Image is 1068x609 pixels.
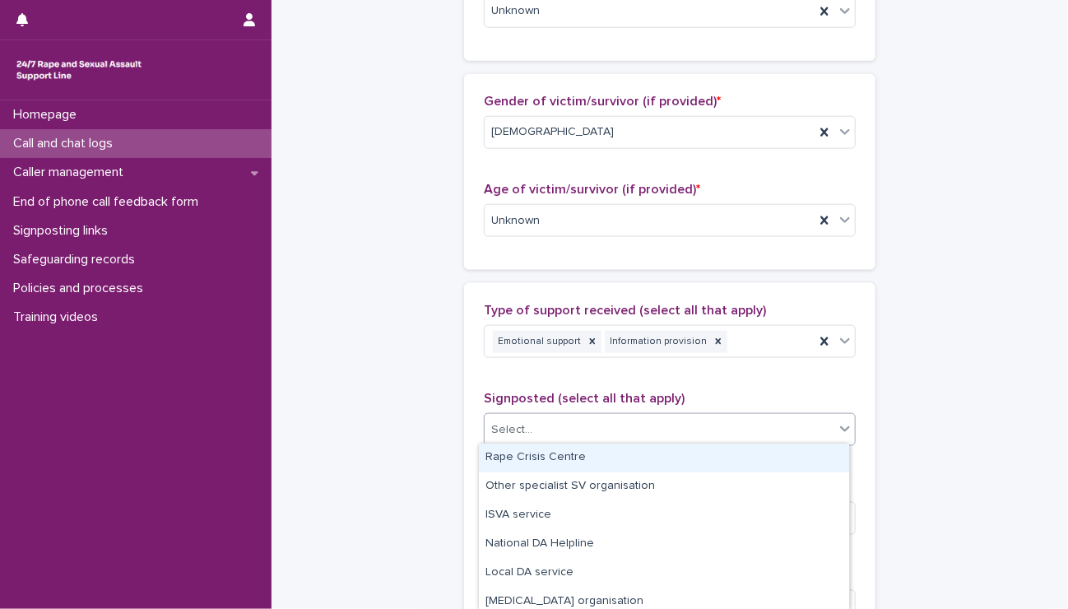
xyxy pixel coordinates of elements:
[7,136,126,151] p: Call and chat logs
[493,331,583,353] div: Emotional support
[479,530,849,559] div: National DA Helpline
[479,444,849,472] div: Rape Crisis Centre
[479,472,849,501] div: Other specialist SV organisation
[7,194,211,210] p: End of phone call feedback form
[7,223,121,239] p: Signposting links
[7,281,156,296] p: Policies and processes
[7,165,137,180] p: Caller management
[7,309,111,325] p: Training videos
[479,559,849,588] div: Local DA service
[491,2,540,20] span: Unknown
[491,421,532,439] div: Select...
[7,252,148,267] p: Safeguarding records
[13,53,145,86] img: rhQMoQhaT3yELyF149Cw
[479,501,849,530] div: ISVA service
[484,304,766,317] span: Type of support received (select all that apply)
[484,95,721,108] span: Gender of victim/survivor (if provided)
[491,212,540,230] span: Unknown
[605,331,709,353] div: Information provision
[484,183,700,196] span: Age of victim/survivor (if provided)
[491,123,614,141] span: [DEMOGRAPHIC_DATA]
[484,392,685,405] span: Signposted (select all that apply)
[7,107,90,123] p: Homepage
